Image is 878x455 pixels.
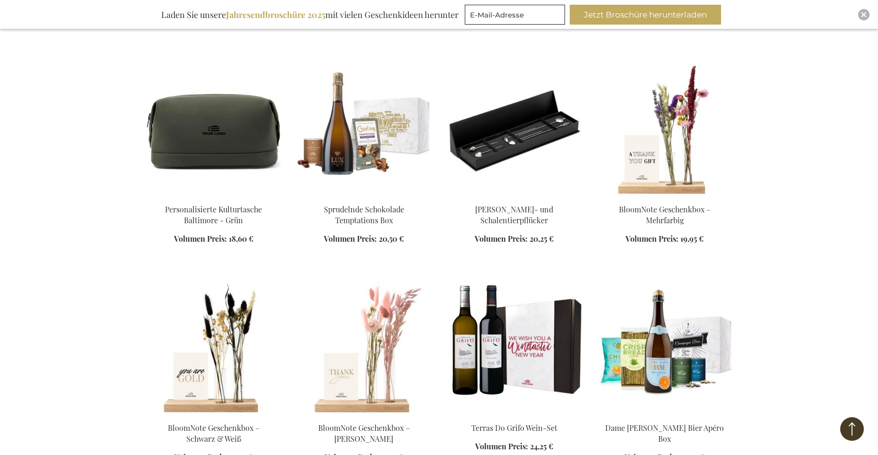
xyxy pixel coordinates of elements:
span: 20,25 € [530,234,554,244]
a: Personalised Baltimore Toiletry Bag - Green [146,192,281,201]
span: Volumen Preis: [626,234,678,244]
img: BloomNote Gift Box - Black & White [146,282,281,415]
a: BloomNote Gift Box - Multicolor [597,192,732,201]
a: [PERSON_NAME]- und Schalentierpflücker [475,204,553,225]
span: 18,60 € [229,234,253,244]
a: BloomNote Gift Box - Pink Blush [296,411,432,420]
a: Griffo Do Terras wijn set [447,411,582,420]
img: Anovi Schaal- en Schelpdierprikkers [447,64,582,196]
a: Volumen Preis: 24,25 € [475,441,553,452]
a: Dame Jeanne Champagne Beer Apéro Box [597,411,732,420]
a: Volumen Preis: 20,50 € [324,234,404,245]
a: BloomNote Geschenkbox – [PERSON_NAME] [318,423,410,444]
button: Jetzt Broschüre herunterladen [570,5,721,25]
a: BloomNote Gift Box - Black & White [146,411,281,420]
a: Sparkling Chocolate Temptations Box [296,192,432,201]
span: Volumen Preis: [324,234,377,244]
span: Volumen Preis: [475,441,528,451]
span: Volumen Preis: [475,234,528,244]
span: 20,50 € [379,234,404,244]
a: Volumen Preis: 20,25 € [475,234,554,245]
img: Close [861,12,867,17]
a: BloomNote Geschenkbox – Schwarz & Weiß [168,423,260,444]
img: BloomNote Gift Box - Pink Blush [296,282,432,415]
img: Dame Jeanne Champagne Beer Apéro Box [597,282,732,415]
b: Jahresendbroschüre 2025 [226,9,325,20]
a: BloomNote Geschenkbox – Mehrfarbig [619,204,711,225]
a: Volumen Preis: 18,60 € [174,234,253,245]
input: E-Mail-Adresse [465,5,565,25]
img: Sparkling Chocolate Temptations Box [296,64,432,196]
span: 24,25 € [530,441,553,451]
img: BloomNote Gift Box - Multicolor [597,64,732,196]
a: Terras Do Grifo Wein-Set [471,423,557,433]
form: marketing offers and promotions [465,5,568,27]
img: Personalised Baltimore Toiletry Bag - Green [146,64,281,196]
div: Laden Sie unsere mit vielen Geschenkideen herunter [157,5,463,25]
span: Volumen Preis: [174,234,227,244]
span: 19,95 € [680,234,704,244]
a: Dame [PERSON_NAME] Bier Apéro Box [605,423,724,444]
a: Volumen Preis: 19,95 € [626,234,704,245]
div: Close [858,9,869,20]
a: Anovi Schaal- en Schelpdierprikkers [447,192,582,201]
a: Sprudelnde Schokolade Temptations Box [324,204,404,225]
img: Griffo Do Terras wijn set [447,282,582,415]
a: Personalisierte Kulturtasche Baltimore - Grün [165,204,262,225]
